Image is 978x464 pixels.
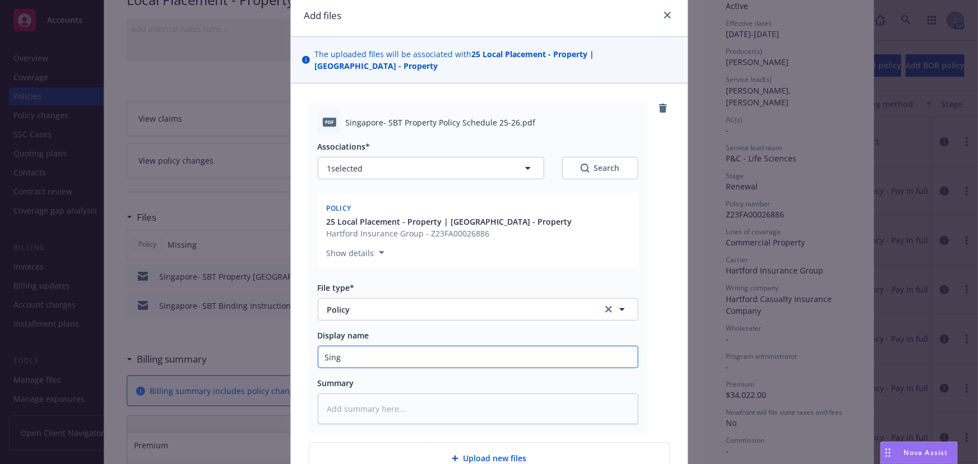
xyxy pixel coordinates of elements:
button: Policyclear selection [318,298,638,321]
a: clear selection [602,303,615,316]
span: Nova Assist [904,448,948,457]
button: Nova Assist [880,442,958,464]
span: File type* [318,282,355,293]
span: Hartford Insurance Group - Z23FA00026886 [327,228,572,239]
span: Policy [327,304,587,315]
span: Display name [318,330,369,341]
button: Show details [322,246,389,259]
div: Drag to move [881,442,895,463]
